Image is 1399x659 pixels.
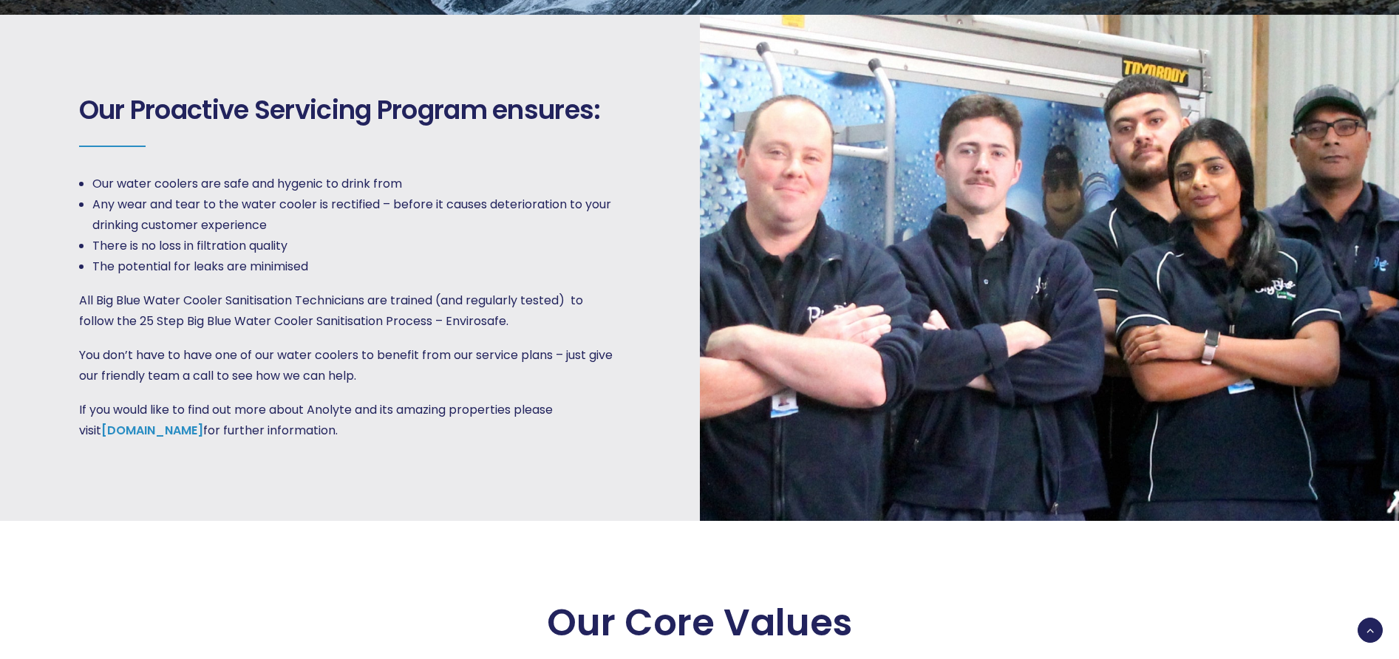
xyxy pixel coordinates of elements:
[79,400,620,441] p: If you would like to find out more about Anolyte and its amazing properties please visit for furt...
[92,236,620,256] li: There is no loss in filtration quality
[1301,561,1378,638] iframe: Chatbot
[79,345,620,386] p: You don’t have to have one of our water coolers to benefit from our service plans – just give our...
[92,256,620,277] li: The potential for leaks are minimised
[92,194,620,236] li: Any wear and tear to the water cooler is rectified – before it causes deterioration to your drink...
[79,95,601,126] span: Our Proactive Servicing Program ensures:
[101,422,203,439] a: [DOMAIN_NAME]
[547,601,852,645] span: Our Core Values
[92,174,620,194] li: Our water coolers are safe and hygenic to drink from
[79,290,620,332] p: All Big Blue Water Cooler Sanitisation Technicians are trained (and regularly tested) to follow t...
